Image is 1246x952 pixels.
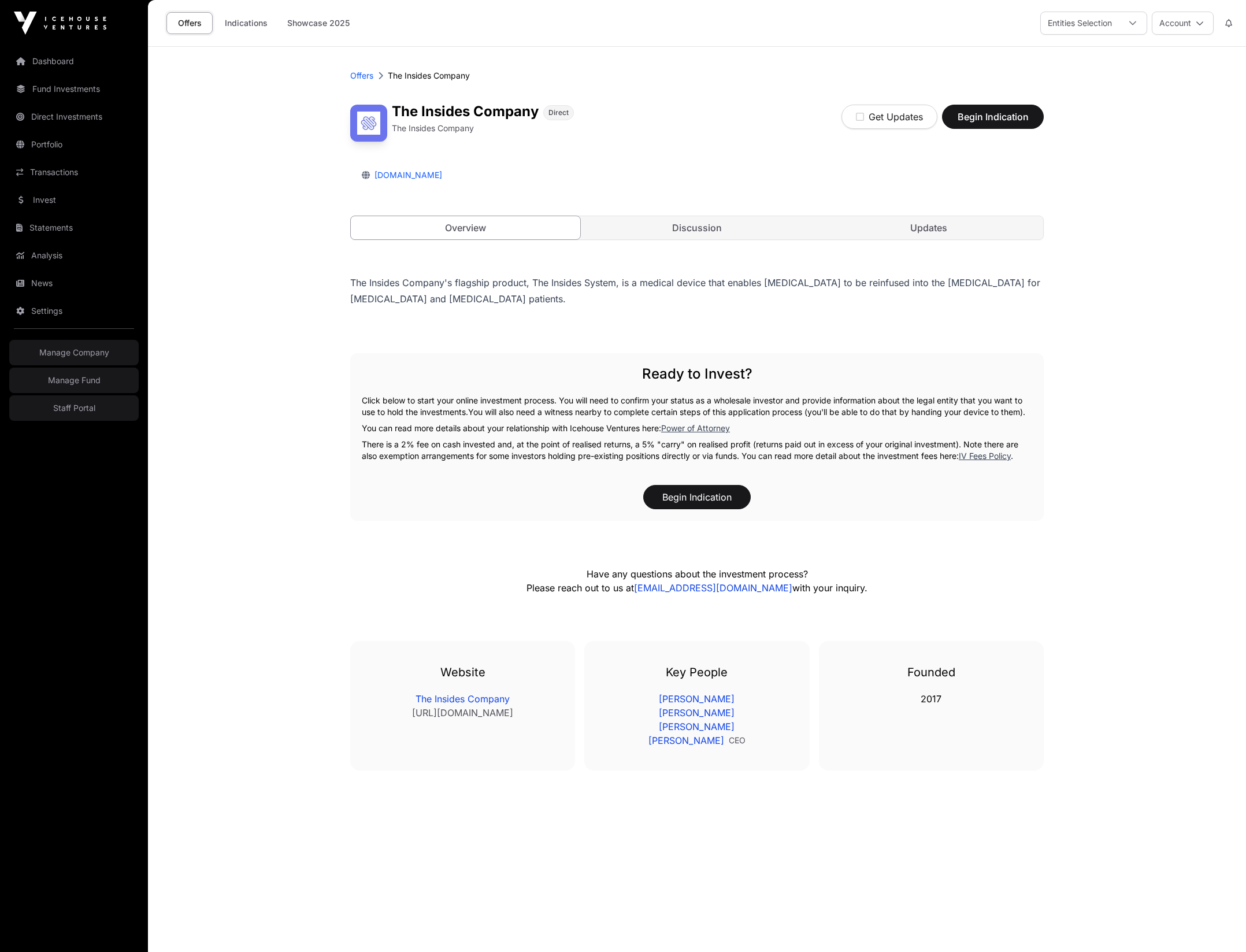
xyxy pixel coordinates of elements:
[634,582,792,594] a: [EMAIL_ADDRESS][DOMAIN_NAME]
[841,105,937,129] button: Get Updates
[661,423,730,433] a: Power of Attorney
[9,298,139,324] a: Settings
[659,692,735,706] a: [PERSON_NAME]
[9,368,139,393] a: Manage Fund
[362,423,1032,434] p: You can read more details about your relationship with Icehouse Ventures here:
[9,271,139,296] a: News
[1041,12,1119,34] div: Entities Selection
[9,49,139,74] a: Dashboard
[373,706,552,720] a: [URL][DOMAIN_NAME]
[437,567,957,595] p: Have any questions about the investment process? Please reach out to us at with your inquiry.
[351,216,1043,239] nav: Tabs
[942,105,1044,129] button: Begin Indication
[350,216,581,240] a: Overview
[9,340,139,365] a: Manage Company
[388,70,470,82] p: The Insides Company
[350,105,387,142] img: The Insides Company
[14,12,106,35] img: Icehouse Ventures Logo
[217,12,275,34] a: Indications
[607,664,786,680] h3: Key People
[370,170,442,180] a: [DOMAIN_NAME]
[659,720,735,734] a: [PERSON_NAME]
[350,275,1044,307] div: The Insides Company's flagship product, The Insides System, is a medical device that enables [MED...
[9,395,139,421] a: Staff Portal
[9,132,139,157] a: Portfolio
[373,664,552,680] h3: Website
[9,243,139,268] a: Analysis
[362,395,1032,418] p: Click below to start your online investment process. You will need to confirm your status as a wh...
[350,70,373,82] a: Offers
[842,664,1021,680] h3: Founded
[9,215,139,240] a: Statements
[166,12,213,34] a: Offers
[373,692,552,706] a: The Insides Company
[1152,12,1214,35] button: Account
[659,706,735,720] a: [PERSON_NAME]
[583,216,812,239] a: Discussion
[548,108,569,117] span: Direct
[648,734,724,747] a: [PERSON_NAME]
[842,692,1021,706] p: 2017
[392,123,474,134] p: The Insides Company
[959,451,1011,461] a: IV Fees Policy
[468,407,1025,417] span: You will also need a witness nearby to complete certain steps of this application process (you'll...
[362,439,1032,462] p: There is a 2% fee on cash invested and, at the point of realised returns, a 5% "carry" on realise...
[9,160,139,185] a: Transactions
[9,187,139,213] a: Invest
[9,76,139,102] a: Fund Investments
[729,735,746,746] p: CEO
[814,216,1043,239] a: Updates
[362,365,1032,383] h2: Ready to Invest?
[942,116,1044,128] a: Begin Indication
[392,105,539,120] h1: The Insides Company
[280,12,357,34] a: Showcase 2025
[643,485,751,509] button: Begin Indication
[956,110,1029,124] span: Begin Indication
[9,104,139,129] a: Direct Investments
